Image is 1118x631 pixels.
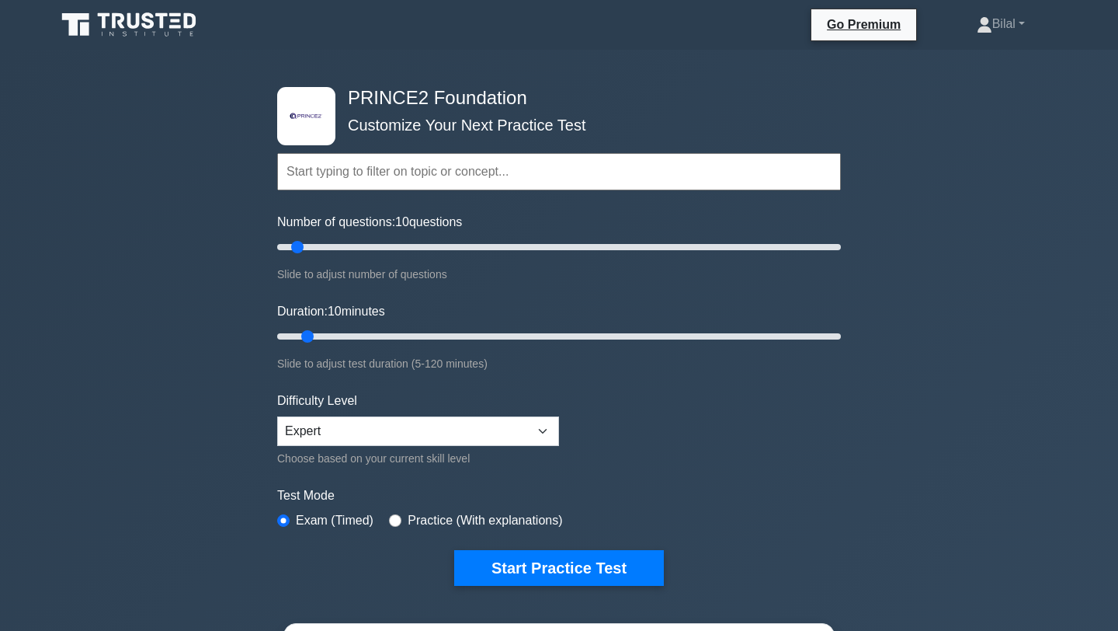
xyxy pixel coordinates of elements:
a: Go Premium [818,15,910,34]
label: Difficulty Level [277,392,357,410]
label: Exam (Timed) [296,511,373,530]
div: Slide to adjust test duration (5-120 minutes) [277,354,841,373]
input: Start typing to filter on topic or concept... [277,153,841,190]
label: Number of questions: questions [277,213,462,232]
span: 10 [328,305,342,318]
label: Test Mode [277,486,841,505]
label: Duration: minutes [277,302,385,321]
a: Bilal [939,9,1062,40]
div: Slide to adjust number of questions [277,265,841,284]
label: Practice (With explanations) [408,511,562,530]
h4: PRINCE2 Foundation [342,87,765,110]
button: Start Practice Test [454,550,664,586]
span: 10 [395,215,409,228]
div: Choose based on your current skill level [277,449,559,468]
